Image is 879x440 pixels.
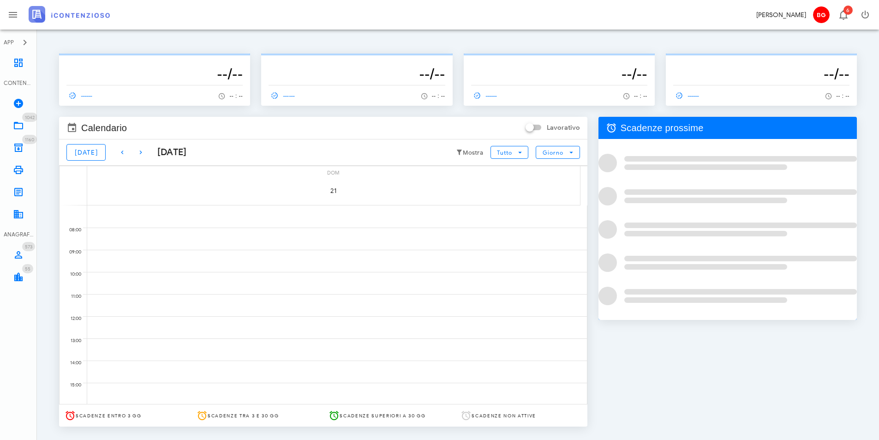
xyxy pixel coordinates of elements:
span: -- : -- [836,93,849,99]
span: -- : -- [634,93,647,99]
span: -- : -- [432,93,445,99]
span: 55 [25,266,30,272]
div: [DATE] [150,145,187,159]
span: 573 [25,244,32,250]
label: Lavorativo [547,123,580,133]
h3: --/-- [269,65,445,83]
span: Distintivo [22,135,37,144]
div: 13:00 [60,336,83,346]
div: [PERSON_NAME] [756,10,806,20]
a: ------ [66,89,97,102]
span: 1160 [25,137,34,143]
h3: --/-- [673,65,849,83]
span: Distintivo [843,6,853,15]
div: 12:00 [60,313,83,324]
button: BG [810,4,832,26]
div: ANAGRAFICA [4,230,33,239]
span: ------ [269,91,295,100]
button: Distintivo [832,4,854,26]
span: Scadenze tra 3 e 30 gg [208,413,279,419]
a: ------ [673,89,704,102]
span: ------ [66,91,93,100]
div: dom [87,166,580,178]
div: 15:00 [60,380,83,390]
p: -------------- [269,57,445,65]
span: Distintivo [22,113,37,122]
a: ------ [471,89,502,102]
span: [DATE] [74,149,98,157]
div: 10:00 [60,269,83,279]
div: 11:00 [60,291,83,301]
button: [DATE] [66,144,106,161]
span: Tutto [496,149,512,156]
span: BG [813,6,830,23]
span: ------ [673,91,700,100]
p: -------------- [673,57,849,65]
button: 21 [321,178,347,204]
span: Distintivo [22,242,35,251]
span: Scadenze prossime [621,121,704,135]
img: logo-text-2x.png [29,6,110,23]
span: Calendario [81,121,127,135]
span: 1042 [25,115,35,121]
span: Scadenze superiori a 30 gg [340,413,425,419]
small: Mostra [463,149,483,157]
span: Scadenze non attive [472,413,536,419]
div: 08:00 [60,225,83,235]
p: -------------- [471,57,647,65]
h3: --/-- [471,65,647,83]
a: ------ [269,89,299,102]
button: Tutto [490,146,528,159]
span: Scadenze entro 3 gg [76,413,142,419]
h3: --/-- [66,65,243,83]
span: 21 [321,187,347,195]
button: Giorno [536,146,580,159]
span: Giorno [542,149,564,156]
div: CONTENZIOSO [4,79,33,87]
span: -- : -- [229,93,243,99]
div: 14:00 [60,358,83,368]
span: ------ [471,91,498,100]
div: 09:00 [60,247,83,257]
p: -------------- [66,57,243,65]
span: Distintivo [22,264,33,273]
div: 16:00 [60,402,83,412]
